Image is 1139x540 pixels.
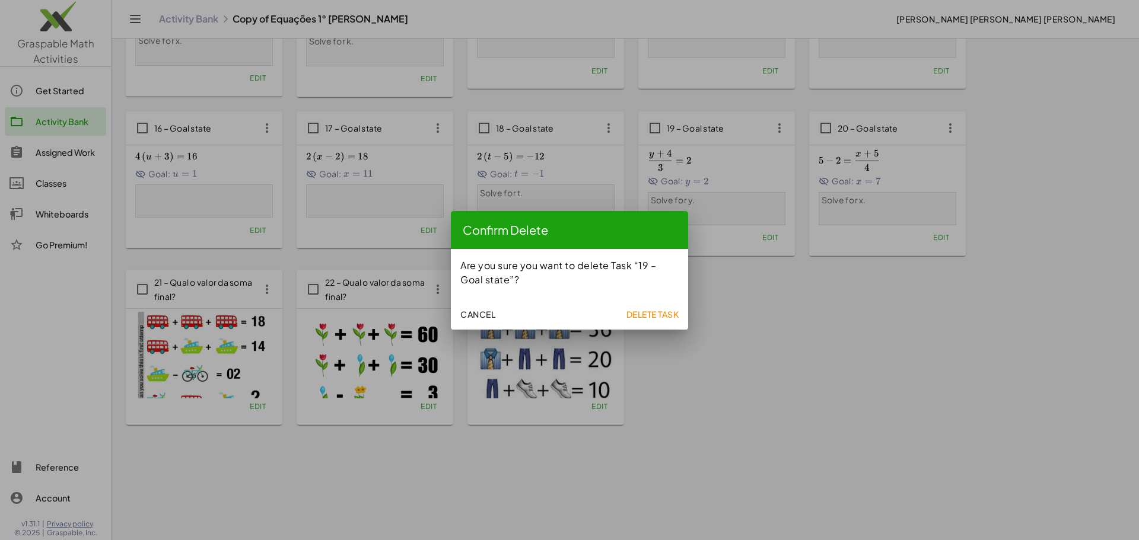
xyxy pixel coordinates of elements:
[621,303,683,325] button: Delete Task
[456,303,500,325] button: Cancel
[460,309,495,319] span: Cancel
[626,309,679,319] span: Delete Task
[463,222,688,238] div: Confirm Delete
[460,258,679,287] div: Are you sure you want to delete Task “19 – Goal state”?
